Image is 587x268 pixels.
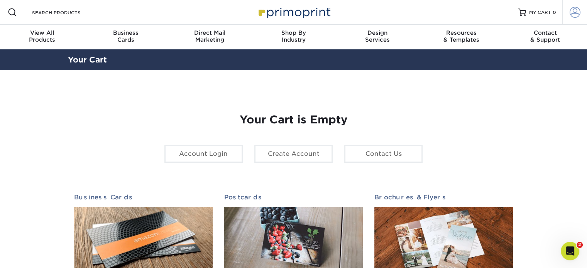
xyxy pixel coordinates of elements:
span: Business [84,29,167,36]
a: Shop ByIndustry [252,25,335,49]
a: BusinessCards [84,25,167,49]
span: Contact [503,29,587,36]
a: Direct MailMarketing [168,25,252,49]
a: Your Cart [68,55,107,64]
img: Primoprint [255,4,332,20]
a: Create Account [254,145,333,163]
span: MY CART [529,9,551,16]
span: Resources [419,29,503,36]
span: Direct Mail [168,29,252,36]
div: Marketing [168,29,252,43]
a: Contact Us [344,145,423,163]
div: Industry [252,29,335,43]
span: Design [335,29,419,36]
div: & Templates [419,29,503,43]
a: DesignServices [335,25,419,49]
iframe: Intercom live chat [561,242,579,260]
div: Services [335,29,419,43]
span: 0 [553,10,556,15]
a: Resources& Templates [419,25,503,49]
a: Account Login [164,145,243,163]
input: SEARCH PRODUCTS..... [31,8,107,17]
div: Cards [84,29,167,43]
span: Shop By [252,29,335,36]
div: & Support [503,29,587,43]
a: Contact& Support [503,25,587,49]
h1: Your Cart is Empty [74,113,513,126]
h2: Business Cards [74,194,213,201]
h2: Brochures & Flyers [374,194,513,201]
span: 2 [577,242,583,248]
h2: Postcards [224,194,363,201]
